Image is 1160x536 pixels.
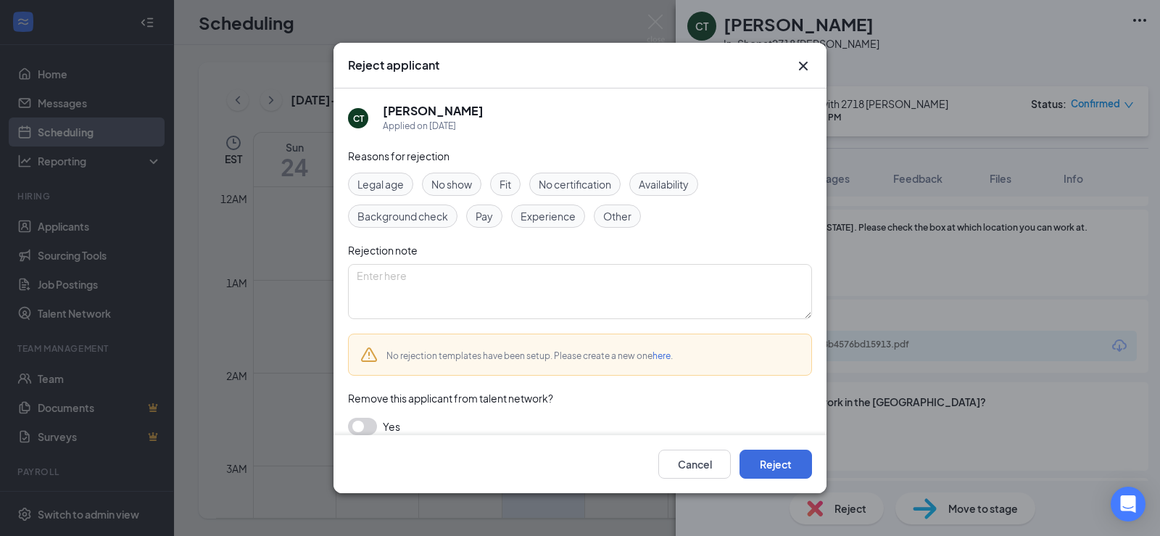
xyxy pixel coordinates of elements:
[383,418,400,435] span: Yes
[500,176,511,192] span: Fit
[521,208,576,224] span: Experience
[795,57,812,75] button: Close
[348,149,449,162] span: Reasons for rejection
[603,208,631,224] span: Other
[1111,487,1145,521] div: Open Intercom Messenger
[658,450,731,479] button: Cancel
[360,346,378,363] svg: Warning
[383,119,484,133] div: Applied on [DATE]
[539,176,611,192] span: No certification
[348,392,553,405] span: Remove this applicant from talent network?
[357,208,448,224] span: Background check
[795,57,812,75] svg: Cross
[348,244,418,257] span: Rejection note
[431,176,472,192] span: No show
[739,450,812,479] button: Reject
[386,350,673,361] span: No rejection templates have been setup. Please create a new one .
[348,57,439,73] h3: Reject applicant
[652,350,671,361] a: here
[353,112,364,125] div: CT
[476,208,493,224] span: Pay
[639,176,689,192] span: Availability
[383,103,484,119] h5: [PERSON_NAME]
[357,176,404,192] span: Legal age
